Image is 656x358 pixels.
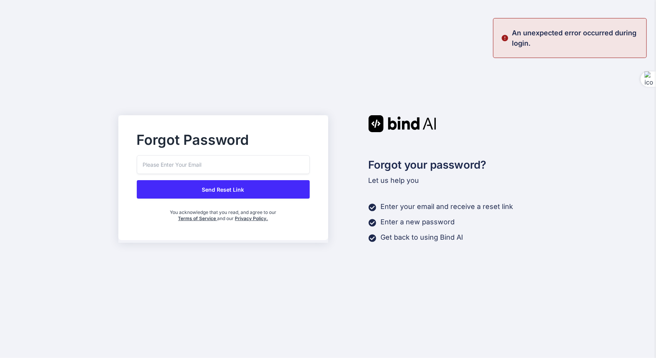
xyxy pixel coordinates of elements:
p: Enter a new password [381,217,455,227]
a: Terms of Service [178,215,217,221]
button: Send Reset Link [137,180,310,199]
div: You acknowledge that you read, and agree to our and our [166,205,281,222]
p: Let us help you [369,175,538,186]
p: An unexpected error occurred during login. [512,28,642,48]
h2: Forgot Password [137,134,310,146]
img: Bind AI logo [369,115,436,132]
input: Please Enter Your Email [137,155,310,174]
h2: Forgot your password? [369,157,538,173]
a: Privacy Policy. [235,215,268,221]
p: Get back to using Bind AI [381,232,463,243]
img: alert [501,28,509,48]
p: Enter your email and receive a reset link [381,201,513,212]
